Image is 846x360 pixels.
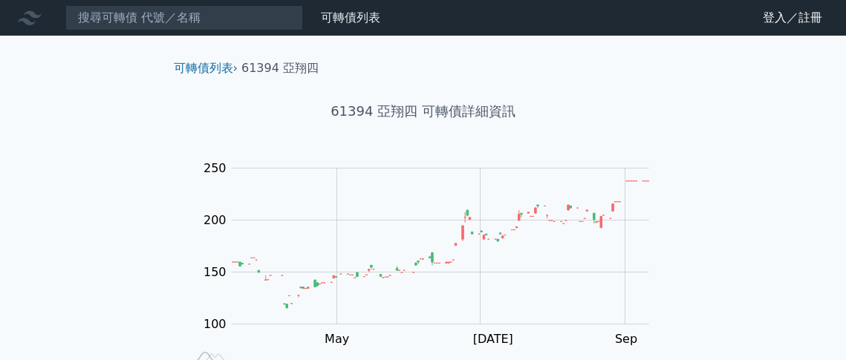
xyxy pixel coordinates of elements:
li: › [174,59,238,77]
a: 可轉債列表 [174,61,233,75]
tspan: 250 [204,161,227,175]
li: 61394 亞翔四 [241,59,319,77]
tspan: 200 [204,213,227,227]
tspan: May [325,332,349,346]
tspan: 100 [204,317,227,331]
input: 搜尋可轉債 代號／名稱 [65,5,303,30]
tspan: [DATE] [473,332,513,346]
tspan: 150 [204,265,227,279]
h1: 61394 亞翔四 可轉債詳細資訊 [162,101,685,122]
tspan: Sep [615,332,637,346]
a: 登入／註冊 [751,6,834,30]
a: 可轉債列表 [321,10,380,24]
